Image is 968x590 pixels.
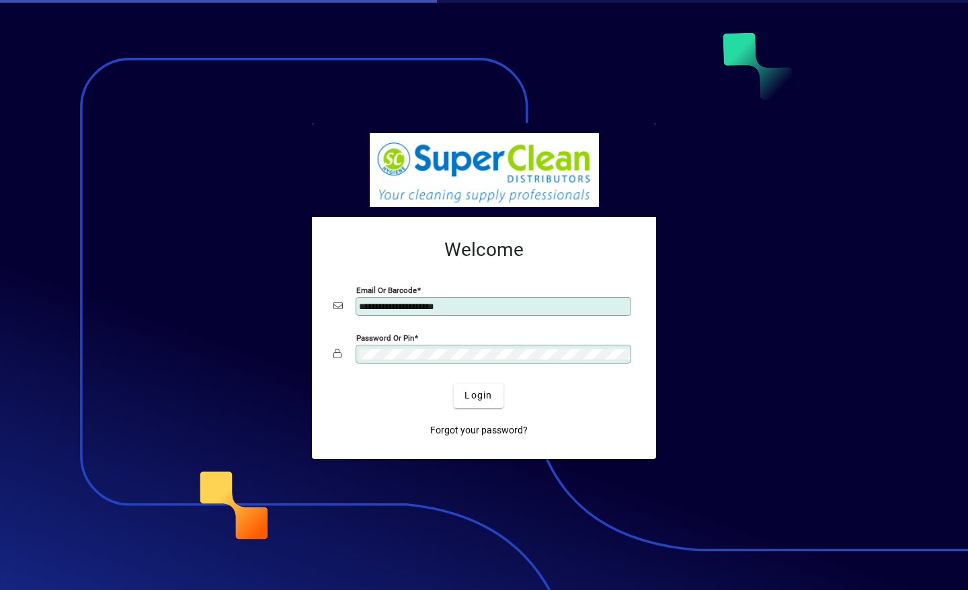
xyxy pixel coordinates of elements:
mat-label: Password or Pin [356,333,414,342]
span: Login [465,388,492,403]
a: Forgot your password? [425,419,533,443]
h2: Welcome [333,239,635,261]
button: Login [454,384,503,408]
span: Forgot your password? [430,423,528,437]
mat-label: Email or Barcode [356,285,417,294]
